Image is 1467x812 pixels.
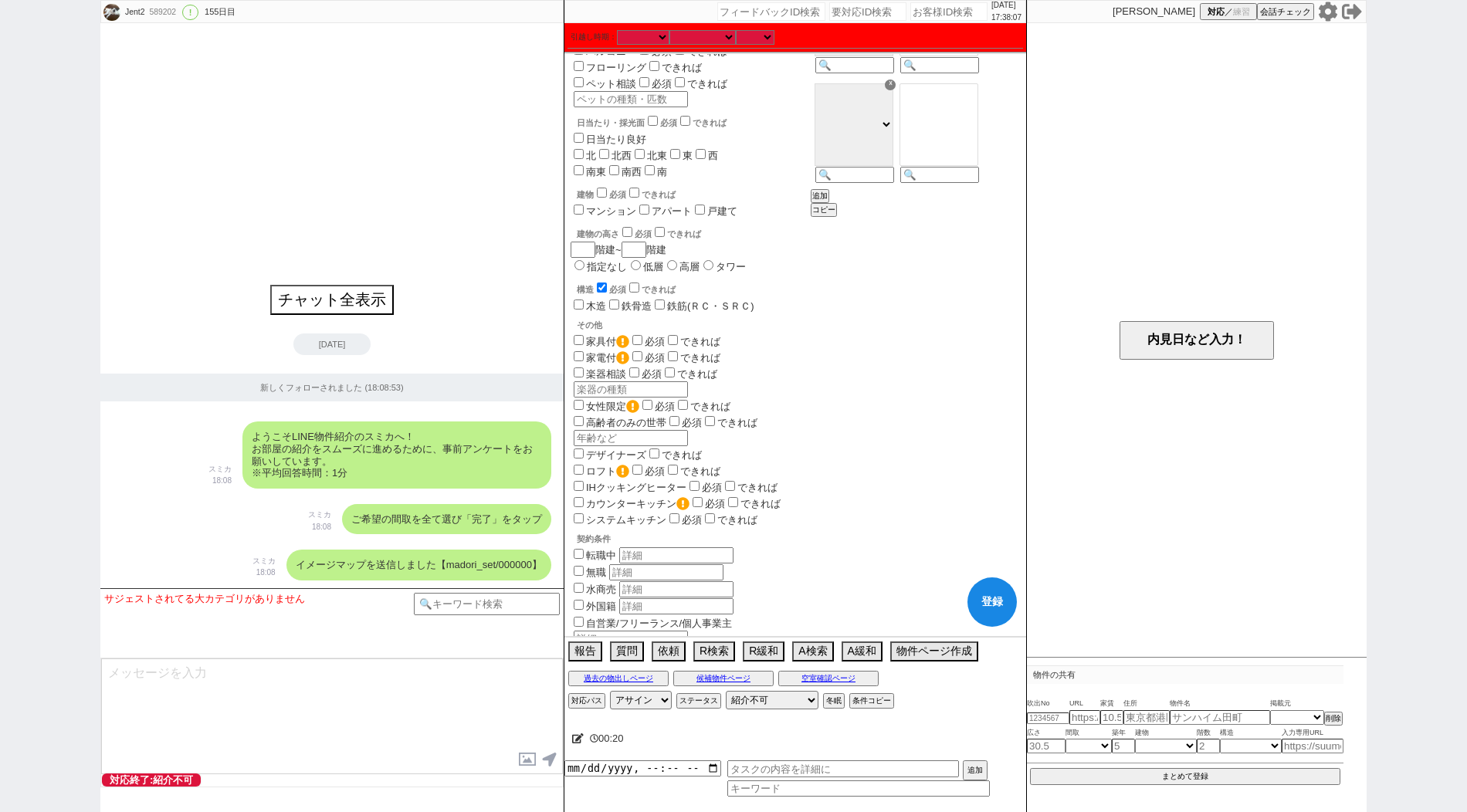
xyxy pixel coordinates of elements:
span: 必須 [609,285,626,294]
span: 必須 [655,401,675,412]
span: 入力専用URL [1282,727,1343,739]
label: ペット相談 [571,78,636,90]
button: まとめて登録 [1030,768,1340,785]
button: R検索 [693,641,735,661]
input: 10.5 [1100,710,1123,725]
label: 南東 [586,166,606,178]
button: 条件コピー [849,693,894,709]
p: スミカ [208,463,232,475]
input: https://suumo.jp/chintai/jnc_000022489271 [1282,739,1343,753]
label: 外国籍 [586,601,616,612]
input: 詳細 [619,547,733,563]
label: 鉄骨造 [622,300,652,312]
label: 無職 [586,567,606,578]
p: スミカ [252,555,276,567]
input: 家電付 [574,351,584,361]
span: 築年 [1112,727,1135,739]
p: 17:38:07 [991,12,1021,24]
input: できれば [665,367,675,377]
span: 必須 [682,514,702,526]
p: 18:08 [208,475,232,487]
label: 南西 [622,166,642,178]
input: 詳細 [619,581,733,597]
input: ロフト [574,465,584,475]
span: 家賃 [1100,698,1123,710]
input: https://suumo.jp/chintai/jnc_000022489271 [1069,710,1100,725]
input: 楽器相談 [574,367,584,377]
label: 高層 [679,261,700,272]
label: 鉄筋(ＲＣ・ＳＲＣ) [667,300,754,312]
label: アパート [652,205,692,217]
button: チャット全表示 [270,285,394,315]
input: できれば [649,448,659,458]
input: 詳細 [574,631,688,647]
input: できれば [668,351,678,361]
div: ! [182,5,198,20]
input: 要対応ID検索 [829,2,906,21]
input: できれば [629,283,639,293]
button: 内見日など入力！ [1120,321,1274,360]
button: 削除 [1324,712,1343,726]
input: カウンターキッチン [574,497,584,507]
button: 登録 [967,577,1017,627]
label: 女性限定 [571,401,639,412]
input: 🔍キーワード検索 [414,593,560,615]
div: 建物 [577,185,808,201]
input: 🔍 [815,57,894,73]
button: 冬眠 [823,693,845,709]
div: ようこそLINE物件紹介のスミカへ！ お部屋の紹介をスムーズに進めるために、事前アンケートをお願いしています。 ※平均回答時間：1分 [242,421,551,488]
input: できれば [629,188,639,198]
label: 北西 [612,150,632,161]
input: 女性限定 [574,400,584,410]
div: 構造 [577,280,808,296]
div: 155日目 [205,6,235,19]
span: 必須 [660,118,677,127]
button: A緩和 [842,641,883,661]
label: 日当たり良好 [586,134,646,145]
button: コピー [811,203,837,217]
input: できれば [668,465,678,475]
p: スミカ [308,509,331,521]
input: できれば [725,481,735,491]
div: その他 [577,320,808,331]
span: 対応終了:紹介不可 [102,773,201,787]
input: できれば [705,416,715,426]
label: できれば [675,401,730,412]
input: 楽器の種類 [574,381,688,398]
span: 階数 [1197,727,1220,739]
button: 追加 [811,189,829,203]
p: 物件の共有 [1027,665,1343,684]
button: 対応パス [568,693,605,709]
input: 🔍 [815,167,894,183]
input: 2 [1197,739,1220,753]
button: 報告 [568,641,602,661]
span: 吹出No [1027,698,1069,710]
span: 必須 [705,498,725,509]
p: [PERSON_NAME] [1113,5,1195,18]
input: フローリング [574,61,584,71]
input: 5 [1112,739,1135,753]
button: 物件ページ作成 [890,641,978,661]
input: キーワード [727,780,990,797]
input: できれば [680,116,690,126]
span: 必須 [702,482,722,493]
span: 掲載元 [1270,698,1291,710]
input: 1234567 [1027,712,1069,724]
input: 東京都港区海岸３ [1123,710,1170,725]
input: システムキッチン [574,513,584,523]
button: 候補物件ページ [673,671,774,686]
span: 練習 [1233,6,1250,18]
span: 会話チェック [1260,6,1311,18]
label: できれば [665,352,720,364]
div: イメージマップを送信しました【madori_set/000000】 [286,550,551,580]
input: ペットの種類・匹数 [574,91,688,107]
label: ロフト [571,465,629,477]
span: 物件名 [1170,698,1270,710]
img: 0m05a98d77725134f30b0f34f50366e41b3a0b1cff53d1 [103,4,120,21]
button: 追加 [963,760,988,780]
div: 建物の高さ [577,225,808,240]
label: 高齢者のみの世帯 [571,417,666,428]
span: URL [1069,698,1100,710]
label: できれば [672,78,727,90]
button: ステータス [676,693,721,709]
